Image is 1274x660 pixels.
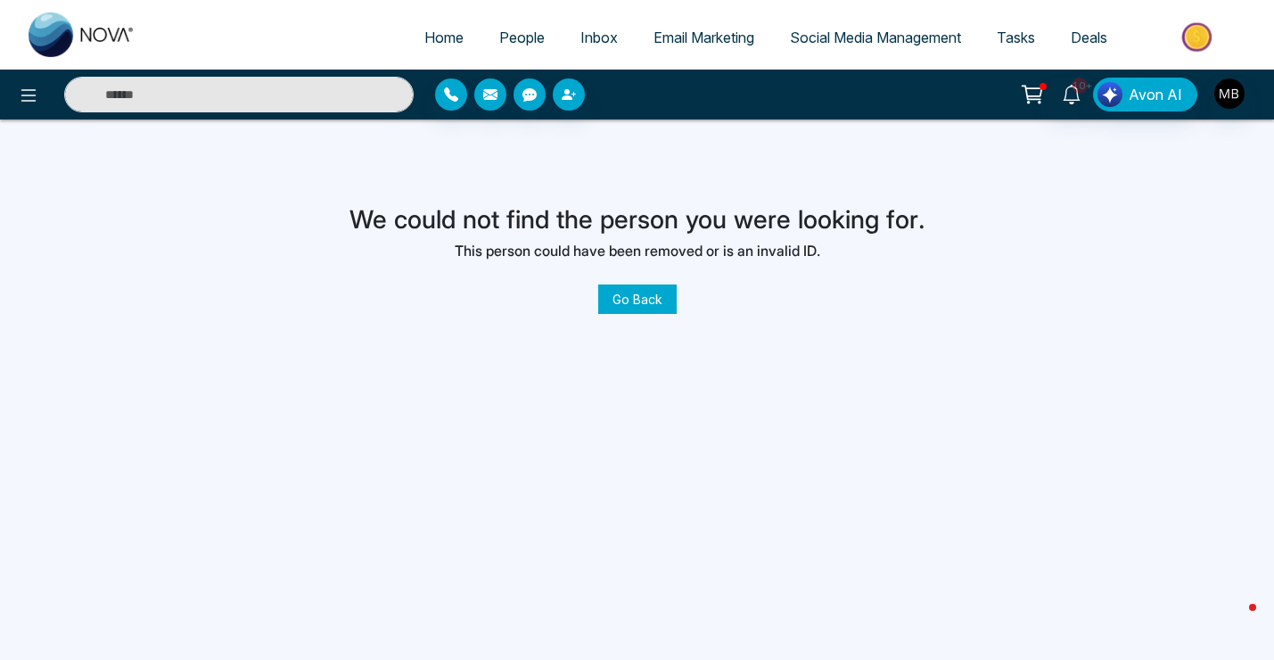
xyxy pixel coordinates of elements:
span: Avon AI [1129,84,1182,105]
span: 10+ [1072,78,1088,94]
h6: This person could have been removed or is an invalid ID. [349,243,925,260]
a: Inbox [563,21,636,54]
a: Go Back [598,285,677,314]
span: Social Media Management [790,29,961,46]
a: Tasks [979,21,1053,54]
span: Inbox [580,29,618,46]
span: Tasks [997,29,1035,46]
a: Social Media Management [772,21,979,54]
a: Deals [1053,21,1125,54]
button: Avon AI [1093,78,1197,111]
span: People [499,29,545,46]
span: Email Marketing [653,29,754,46]
img: Market-place.gif [1134,17,1263,57]
a: Home [407,21,481,54]
span: Deals [1071,29,1107,46]
h3: We could not find the person you were looking for. [349,205,925,235]
a: 10+ [1050,78,1093,109]
a: People [481,21,563,54]
img: Nova CRM Logo [29,12,136,57]
img: Lead Flow [1097,82,1122,107]
img: User Avatar [1214,78,1245,109]
span: Home [424,29,464,46]
iframe: Intercom live chat [1213,599,1256,642]
a: Email Marketing [636,21,772,54]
